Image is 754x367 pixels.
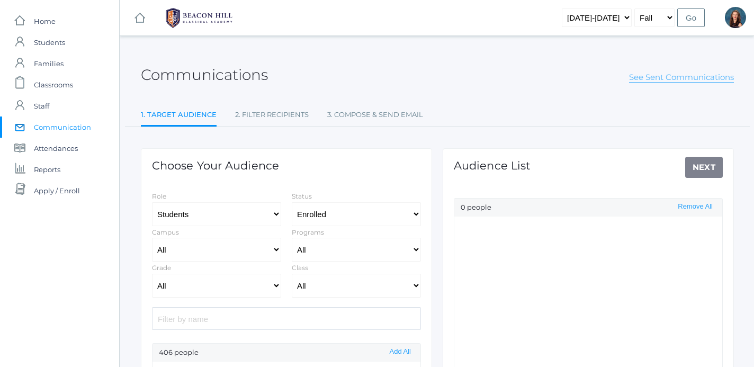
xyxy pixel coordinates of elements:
[152,228,179,236] label: Campus
[34,74,73,95] span: Classrooms
[677,8,705,27] input: Go
[725,7,746,28] div: Hilary Erickson
[387,347,414,356] button: Add All
[152,344,420,362] div: 406 people
[454,159,531,172] h1: Audience List
[34,32,65,53] span: Students
[152,192,166,200] label: Role
[34,138,78,159] span: Attendances
[34,53,64,74] span: Families
[292,228,324,236] label: Programs
[235,104,309,126] a: 2. Filter Recipients
[152,159,279,172] h1: Choose Your Audience
[34,159,60,180] span: Reports
[675,202,716,211] button: Remove All
[34,117,91,138] span: Communication
[152,264,171,272] label: Grade
[327,104,423,126] a: 3. Compose & Send Email
[292,192,312,200] label: Status
[34,95,49,117] span: Staff
[34,11,56,32] span: Home
[159,5,239,31] img: 1_BHCALogos-05.png
[141,67,268,83] h2: Communications
[141,104,217,127] a: 1. Target Audience
[629,72,734,83] a: See Sent Communications
[152,307,421,330] input: Filter by name
[34,180,80,201] span: Apply / Enroll
[454,199,722,217] div: 0 people
[292,264,308,272] label: Class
